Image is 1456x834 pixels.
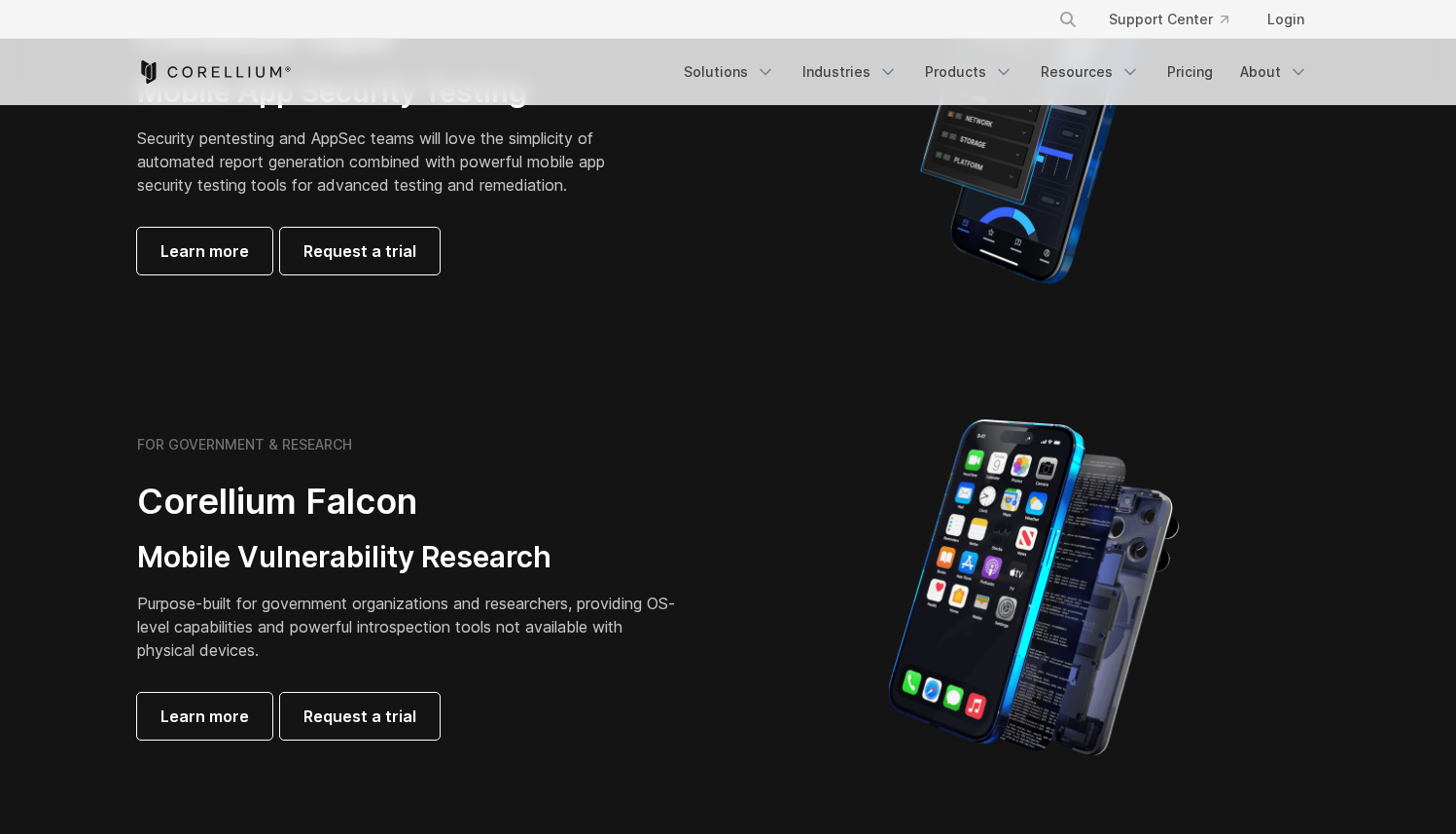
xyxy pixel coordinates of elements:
[672,54,787,90] a: Solutions
[137,60,292,84] a: Corellium Home
[160,705,249,728] span: Learn more
[137,592,682,662] p: Purpose-built for government organizations and researchers, providing OS-level capabilities and p...
[1050,2,1085,37] button: Search
[672,54,1320,90] div: Navigation Menu
[280,693,440,740] a: Request a trial
[280,228,440,274] a: Request a trial
[137,127,635,197] p: Security pentesting and AppSec teams will love the simplicity of automated report generation comb...
[160,239,249,263] span: Learn more
[137,693,272,740] a: Learn more
[791,54,909,90] a: Industries
[1093,2,1244,37] a: Support Center
[1029,54,1152,90] a: Resources
[137,480,682,524] h2: Corellium Falcon
[1155,54,1225,90] a: Pricing
[1228,54,1320,90] a: About
[913,54,1025,90] a: Products
[137,539,682,576] h3: Mobile Vulnerability Research
[1035,2,1320,37] div: Navigation Menu
[1252,2,1320,37] a: Login
[887,417,1180,758] img: iPhone model separated into the mechanics used to build the physical device.
[137,436,352,453] h6: FOR GOVERNMENT & RESEARCH
[303,239,416,263] span: Request a trial
[137,228,272,274] a: Learn more
[303,705,416,728] span: Request a trial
